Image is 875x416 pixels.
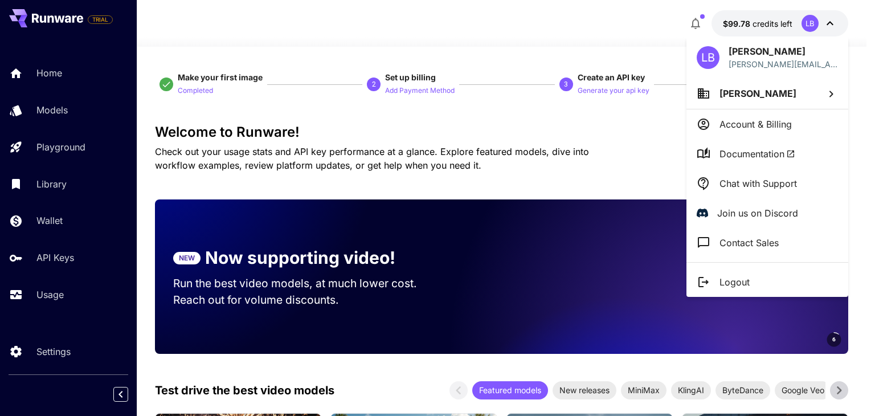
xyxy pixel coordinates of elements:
p: [PERSON_NAME][EMAIL_ADDRESS] [729,58,838,70]
p: Chat with Support [719,177,797,190]
button: [PERSON_NAME] [686,78,848,109]
p: [PERSON_NAME] [729,44,838,58]
p: Contact Sales [719,236,779,250]
span: Documentation [719,147,795,161]
p: Logout [719,275,750,289]
p: Join us on Discord [717,206,798,220]
p: Account & Billing [719,117,792,131]
span: [PERSON_NAME] [719,88,796,99]
div: lucas.bakx@runware.ai [729,58,838,70]
div: LB [697,46,719,69]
